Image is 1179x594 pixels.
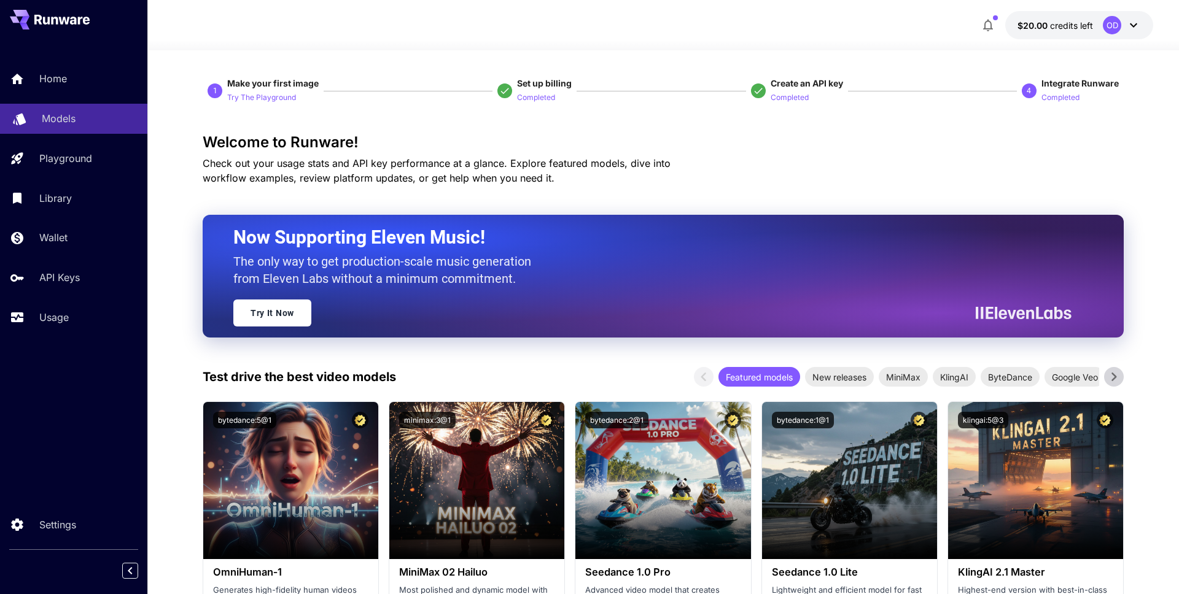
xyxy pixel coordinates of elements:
[39,230,68,245] p: Wallet
[227,78,319,88] span: Make your first image
[39,191,72,206] p: Library
[981,367,1040,387] div: ByteDance
[1045,371,1105,384] span: Google Veo
[399,412,456,428] button: minimax:3@1
[122,563,138,579] button: Collapse sidebar
[399,566,554,578] h3: MiniMax 02 Hailuo
[575,402,750,559] img: alt
[213,566,368,578] h3: OmniHuman‑1
[1045,367,1105,387] div: Google Veo
[1027,85,1031,96] p: 4
[389,402,564,559] img: alt
[203,368,396,386] p: Test drive the best video models
[1041,92,1080,104] p: Completed
[585,412,648,428] button: bytedance:2@1
[805,371,874,384] span: New releases
[203,157,671,184] span: Check out your usage stats and API key performance at a glance. Explore featured models, dive int...
[233,226,1062,249] h2: Now Supporting Eleven Music!
[131,560,147,582] div: Collapse sidebar
[771,78,843,88] span: Create an API key
[772,566,927,578] h3: Seedance 1.0 Lite
[213,85,217,96] p: 1
[771,90,809,104] button: Completed
[981,371,1040,384] span: ByteDance
[203,402,378,559] img: alt
[933,371,976,384] span: KlingAI
[585,566,741,578] h3: Seedance 1.0 Pro
[39,270,80,285] p: API Keys
[958,412,1008,428] button: klingai:5@3
[227,90,296,104] button: Try The Playground
[1097,412,1113,428] button: Certified Model – Vetted for best performance and includes a commercial license.
[1103,16,1121,34] div: OD
[39,71,67,86] p: Home
[958,566,1113,578] h3: KlingAI 2.1 Master
[233,253,540,287] p: The only way to get production-scale music generation from Eleven Labs without a minimum commitment.
[39,310,69,325] p: Usage
[911,412,927,428] button: Certified Model – Vetted for best performance and includes a commercial license.
[203,134,1124,151] h3: Welcome to Runware!
[762,402,937,559] img: alt
[227,92,296,104] p: Try The Playground
[933,367,976,387] div: KlingAI
[517,92,555,104] p: Completed
[517,78,572,88] span: Set up billing
[948,402,1123,559] img: alt
[1050,20,1093,31] span: credits left
[538,412,554,428] button: Certified Model – Vetted for best performance and includes a commercial license.
[772,412,834,428] button: bytedance:1@1
[39,151,92,166] p: Playground
[42,111,76,126] p: Models
[1018,20,1050,31] span: $20.00
[718,367,800,387] div: Featured models
[771,92,809,104] p: Completed
[213,412,276,428] button: bytedance:5@1
[805,367,874,387] div: New releases
[725,412,741,428] button: Certified Model – Vetted for best performance and includes a commercial license.
[879,367,928,387] div: MiniMax
[352,412,368,428] button: Certified Model – Vetted for best performance and includes a commercial license.
[718,371,800,384] span: Featured models
[39,517,76,532] p: Settings
[1005,11,1153,39] button: $20.00OD
[517,90,555,104] button: Completed
[879,371,928,384] span: MiniMax
[1018,19,1093,32] div: $20.00
[1041,90,1080,104] button: Completed
[233,299,311,326] a: Try It Now
[1041,78,1119,88] span: Integrate Runware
